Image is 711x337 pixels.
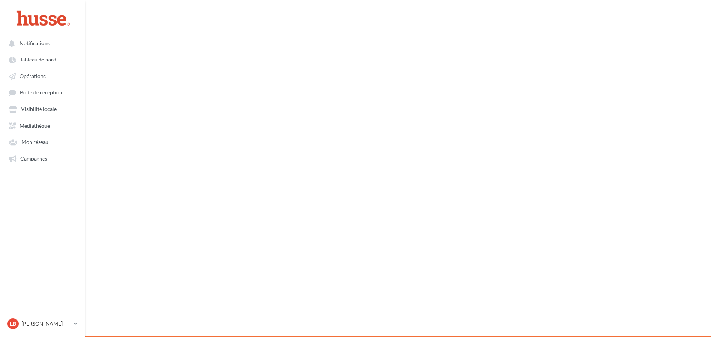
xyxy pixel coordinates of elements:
a: Boîte de réception [4,85,81,99]
span: Opérations [20,73,46,79]
span: LB [10,320,16,327]
span: Notifications [20,40,50,46]
span: Tableau de bord [20,57,56,63]
a: Visibilité locale [4,102,81,115]
a: LB [PERSON_NAME] [6,317,79,331]
a: Campagnes [4,152,81,165]
a: Mon réseau [4,135,81,148]
span: Mon réseau [21,139,49,145]
span: Campagnes [20,155,47,162]
a: Tableau de bord [4,53,81,66]
button: Notifications [4,36,78,50]
a: Médiathèque [4,119,81,132]
a: Opérations [4,69,81,82]
p: [PERSON_NAME] [21,320,71,327]
span: Médiathèque [20,122,50,129]
span: Visibilité locale [21,106,57,112]
span: Boîte de réception [20,90,62,96]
